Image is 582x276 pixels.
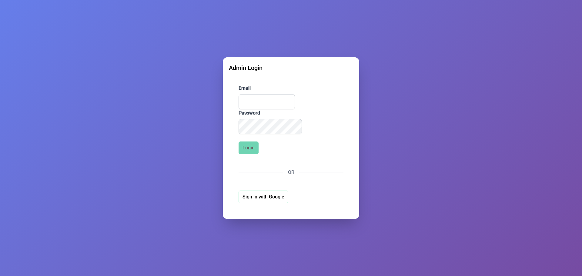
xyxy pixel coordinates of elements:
[239,169,343,176] div: OR
[239,191,288,203] button: Sign in with Google
[239,141,259,154] button: Login
[229,63,353,72] div: Admin Login
[239,85,343,92] label: Email
[242,193,284,201] span: Sign in with Google
[239,109,343,117] label: Password
[242,144,255,151] span: Login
